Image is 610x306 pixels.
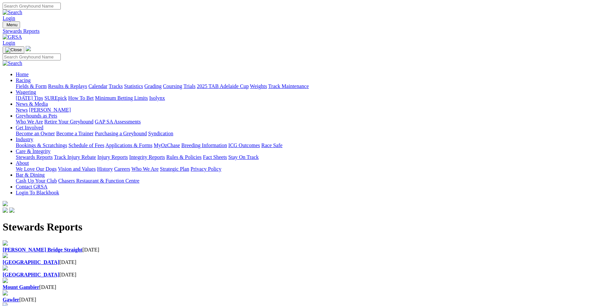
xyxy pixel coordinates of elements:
a: Weights [250,83,267,89]
a: Race Safe [261,142,282,148]
img: file-red.svg [3,240,8,246]
a: Chasers Restaurant & Function Centre [58,178,139,184]
a: Schedule of Fees [68,142,104,148]
span: Menu [7,22,17,27]
a: Login [3,40,15,46]
a: Fact Sheets [203,154,227,160]
img: file-red.svg [3,265,8,271]
img: file-red.svg [3,253,8,258]
a: Who We Are [16,119,43,124]
a: 2025 TAB Adelaide Cup [197,83,249,89]
input: Search [3,3,61,10]
div: Care & Integrity [16,154,607,160]
a: Tracks [109,83,123,89]
a: Stay On Track [228,154,259,160]
a: Statistics [124,83,143,89]
a: Home [16,72,29,77]
img: Search [3,60,22,66]
a: Strategic Plan [160,166,189,172]
a: History [97,166,113,172]
a: Get Involved [16,125,43,130]
a: Fields & Form [16,83,47,89]
a: Track Injury Rebate [54,154,96,160]
a: Integrity Reports [129,154,165,160]
a: Industry [16,137,33,142]
a: Cash Up Your Club [16,178,57,184]
a: Care & Integrity [16,148,51,154]
a: Become a Trainer [56,131,94,136]
a: Minimum Betting Limits [95,95,148,101]
a: How To Bet [68,95,94,101]
a: Mount Gambier [3,284,39,290]
img: file-red.svg [3,290,8,295]
a: Injury Reports [97,154,128,160]
div: [DATE] [3,284,607,290]
a: Breeding Information [181,142,227,148]
a: ICG Outcomes [228,142,260,148]
a: Results & Replays [48,83,87,89]
img: GRSA [3,34,22,40]
a: Greyhounds as Pets [16,113,57,119]
a: [PERSON_NAME] [29,107,71,113]
a: MyOzChase [154,142,180,148]
a: Vision and Values [58,166,96,172]
div: Bar & Dining [16,178,607,184]
div: [DATE] [3,247,607,253]
img: Search [3,10,22,15]
a: Privacy Policy [191,166,221,172]
a: GAP SA Assessments [95,119,141,124]
a: Login [3,15,15,21]
a: Bookings & Scratchings [16,142,67,148]
button: Toggle navigation [3,46,24,54]
img: file-red.svg [3,278,8,283]
a: Become an Owner [16,131,55,136]
input: Search [3,54,61,60]
a: Gawler [3,297,19,302]
a: Login To Blackbook [16,190,59,195]
a: Applications & Forms [105,142,152,148]
a: Wagering [16,89,36,95]
div: News & Media [16,107,607,113]
img: Close [5,47,22,53]
a: Coursing [163,83,182,89]
a: [PERSON_NAME] Bridge Straight [3,247,82,252]
div: About [16,166,607,172]
a: Contact GRSA [16,184,47,189]
h1: Stewards Reports [3,221,607,233]
a: Rules & Policies [166,154,202,160]
div: [DATE] [3,259,607,265]
img: facebook.svg [3,208,8,213]
a: [GEOGRAPHIC_DATA] [3,272,59,277]
a: Careers [114,166,130,172]
img: logo-grsa-white.png [26,46,31,51]
a: About [16,160,29,166]
a: Retire Your Greyhound [44,119,94,124]
a: Trials [183,83,195,89]
div: Wagering [16,95,607,101]
a: Calendar [88,83,107,89]
a: [GEOGRAPHIC_DATA] [3,259,59,265]
a: Stewards Reports [3,28,607,34]
div: Industry [16,142,607,148]
a: Purchasing a Greyhound [95,131,147,136]
a: Isolynx [149,95,165,101]
a: News [16,107,28,113]
a: We Love Our Dogs [16,166,56,172]
button: Toggle navigation [3,21,20,28]
a: Track Maintenance [268,83,309,89]
div: [DATE] [3,297,607,303]
div: Greyhounds as Pets [16,119,607,125]
img: twitter.svg [9,208,14,213]
a: Stewards Reports [16,154,53,160]
a: Grading [145,83,162,89]
a: Who We Are [131,166,159,172]
a: News & Media [16,101,48,107]
a: [DATE] Tips [16,95,43,101]
a: Racing [16,77,31,83]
